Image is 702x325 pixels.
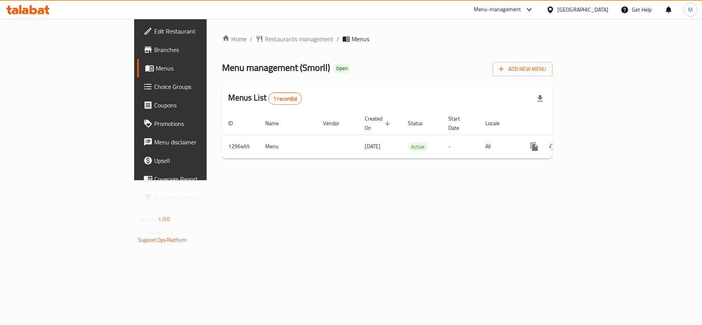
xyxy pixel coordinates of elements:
[154,45,245,54] span: Branches
[485,119,510,128] span: Locale
[333,64,351,73] div: Open
[256,34,333,44] a: Restaurants management
[544,137,562,156] button: Change Status
[531,89,549,108] div: Export file
[138,235,187,245] a: Support.OpsPlatform
[154,174,245,184] span: Coverage Report
[222,34,552,44] nav: breadcrumb
[269,95,301,102] span: 1 record(s)
[519,112,605,135] th: Actions
[154,27,245,36] span: Edit Restaurant
[365,114,392,132] span: Created On
[154,156,245,165] span: Upsell
[154,82,245,91] span: Choice Groups
[154,193,245,202] span: Grocery Checklist
[479,135,519,158] td: All
[137,188,251,207] a: Grocery Checklist
[408,142,428,151] span: Active
[228,119,243,128] span: ID
[137,151,251,170] a: Upsell
[337,34,339,44] li: /
[222,112,605,159] table: enhanced table
[474,5,521,14] div: Menu-management
[137,77,251,96] a: Choice Groups
[222,59,330,76] span: Menu management ( Smorll )
[408,142,428,151] div: Active
[137,22,251,40] a: Edit Restaurant
[228,92,302,105] h2: Menus List
[137,133,251,151] a: Menu disclaimer
[265,34,333,44] span: Restaurants management
[137,59,251,77] a: Menus
[137,40,251,59] a: Branches
[158,214,170,224] span: 1.0.0
[365,141,380,151] span: [DATE]
[154,101,245,110] span: Coupons
[154,137,245,147] span: Menu disclaimer
[688,5,693,14] span: M
[137,170,251,188] a: Coverage Report
[499,64,546,74] span: Add New Menu
[448,114,470,132] span: Start Date
[156,64,245,73] span: Menus
[493,62,552,76] button: Add New Menu
[557,5,608,14] div: [GEOGRAPHIC_DATA]
[268,92,302,105] div: Total records count
[408,119,433,128] span: Status
[154,119,245,128] span: Promotions
[333,65,351,72] span: Open
[138,227,173,237] span: Get support on:
[138,214,157,224] span: Version:
[525,137,544,156] button: more
[323,119,349,128] span: Vendor
[259,135,317,158] td: Menu
[137,96,251,114] a: Coupons
[137,114,251,133] a: Promotions
[352,34,369,44] span: Menus
[442,135,479,158] td: -
[265,119,289,128] span: Name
